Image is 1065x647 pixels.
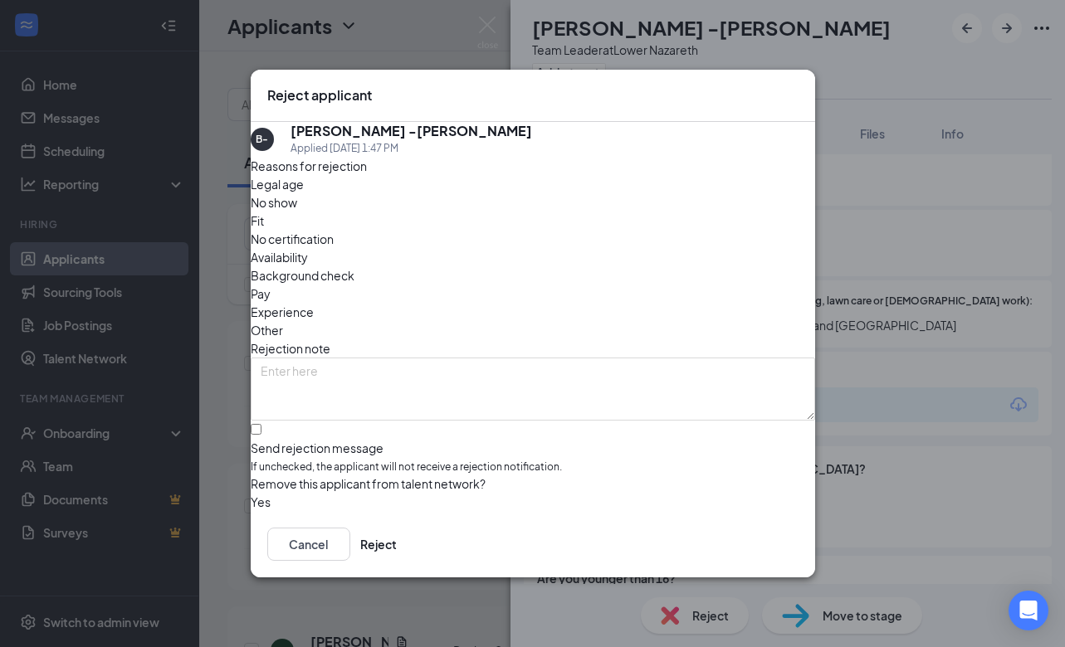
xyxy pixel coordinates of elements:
h5: [PERSON_NAME] -[PERSON_NAME] [291,122,532,140]
input: Send rejection messageIf unchecked, the applicant will not receive a rejection notification. [251,424,261,435]
span: Legal age [251,175,304,193]
h3: Reject applicant [267,86,372,105]
span: Availability [251,248,308,266]
span: If unchecked, the applicant will not receive a rejection notification. [251,460,815,475]
span: Other [251,321,283,339]
div: Open Intercom Messenger [1009,591,1048,630]
button: Reject [360,528,397,561]
span: Reasons for rejection [251,158,367,173]
span: Background check [251,266,354,285]
span: Experience [251,303,314,321]
span: Rejection note [251,341,330,356]
div: B- [256,132,268,146]
button: Cancel [267,528,350,561]
span: No certification [251,230,334,248]
span: Fit [251,212,264,230]
span: No show [251,193,297,212]
div: Applied [DATE] 1:47 PM [291,140,532,157]
span: Pay [251,285,271,303]
span: Remove this applicant from talent network? [251,476,486,491]
div: Send rejection message [251,440,815,456]
span: Yes [251,493,271,511]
